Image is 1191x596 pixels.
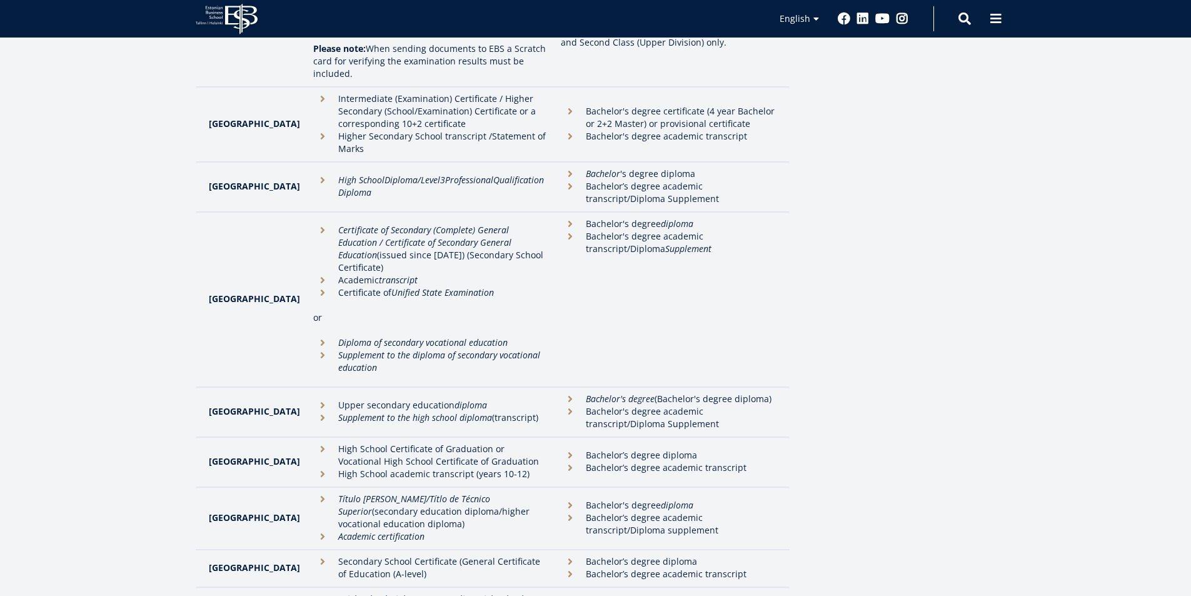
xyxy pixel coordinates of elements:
font: Academic certification [338,530,425,542]
font: Supplement [665,243,711,255]
font: (secondary education diploma/higher vocational education diploma) [338,505,530,530]
p: or [313,311,548,324]
font: (Bachelor's degree diploma) [655,393,771,405]
li: Bachelor’s degree academic transcript/Diploma supplement [561,512,777,537]
font: [GEOGRAPHIC_DATA] [209,562,300,573]
li: Bachelor’s degree academic transcript [561,568,777,580]
li: High School academic transcript (years 10-12) [313,468,548,480]
strong: [GEOGRAPHIC_DATA] [209,293,300,305]
li: Secondary School Certificate (General Certificate of Education (A-level) [313,555,548,580]
a: Linkedin [857,13,869,25]
font: Professional [445,174,493,186]
font: Certificate of [338,286,391,298]
li: Bachelor's degree academic transcript [561,130,777,143]
strong: [GEOGRAPHIC_DATA] [209,405,300,417]
font: Diploma [384,174,418,186]
font: Qualification Diploma [338,174,544,198]
li: Higher Secondary School transcript /Statement of Marks [313,130,548,155]
font: Bachelor’s degree diploma [586,555,697,567]
font: Supplement to the diploma of secondary vocational education [338,349,540,373]
font: Bachelor's degree academic transcript/Diploma [586,230,703,255]
font: Bachelor [586,168,620,179]
font: Diploma of secondary vocational education [338,336,508,348]
strong: [GEOGRAPHIC_DATA] [209,118,300,129]
a: Facebook [838,13,850,25]
font: Academic [338,274,379,286]
font: diploma [455,399,487,411]
font: Certificate of Secondary (Complete) General Education / Certificate of Secondary General Education [338,224,511,261]
font: 's degree diploma [620,168,695,179]
li: Intermediate (Examination) Certificate / Higher Secondary (School/Examination) Certificate or a c... [313,93,548,130]
strong: [GEOGRAPHIC_DATA] [209,512,300,523]
font: Supplement to the high school diploma [338,412,492,423]
p: When sending documents to EBS a Scratch card for verifying the examination results must be included. [313,43,548,80]
font: High School [338,174,384,186]
strong: Please note: [313,43,366,54]
font: / [418,174,421,186]
font: Level [421,174,440,186]
font: Bachelor’s degree academic transcript/Diploma Supplement [586,180,719,205]
font: diploma [661,218,693,230]
font: Título [PERSON_NAME]/Títlo de Técnico Superior [338,493,490,517]
li: Bachelor's degree certificate (4 year Bachelor or 2+2 Master) or provisional certificate [561,105,777,130]
font: Unified State Examination [391,286,494,298]
a: Youtube [875,13,890,25]
font: (transcript) [492,412,538,423]
li: Bachelor's degree academic transcript/Diploma Supplement [561,405,777,430]
font: Bachelor's degree [586,393,655,405]
font: transcript [379,274,418,286]
li: High School Certificate of Graduation or Vocational High School Certificate of Graduation [313,443,548,468]
font: 3 [440,174,445,186]
font: (issued since [DATE]) (Secondary School Certificate) [338,249,543,273]
a: Instagram [896,13,908,25]
li: Bachelor’s degree academic transcript [561,462,777,474]
font: diploma [661,499,693,511]
li: Bachelor’s degree diploma [561,449,777,462]
font: Bachelor's degree [586,499,661,511]
font: Upper secondary education [338,399,455,411]
strong: [GEOGRAPHIC_DATA] [209,180,300,192]
font: Bachelor's degree [586,218,661,230]
strong: [GEOGRAPHIC_DATA] [209,455,300,467]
